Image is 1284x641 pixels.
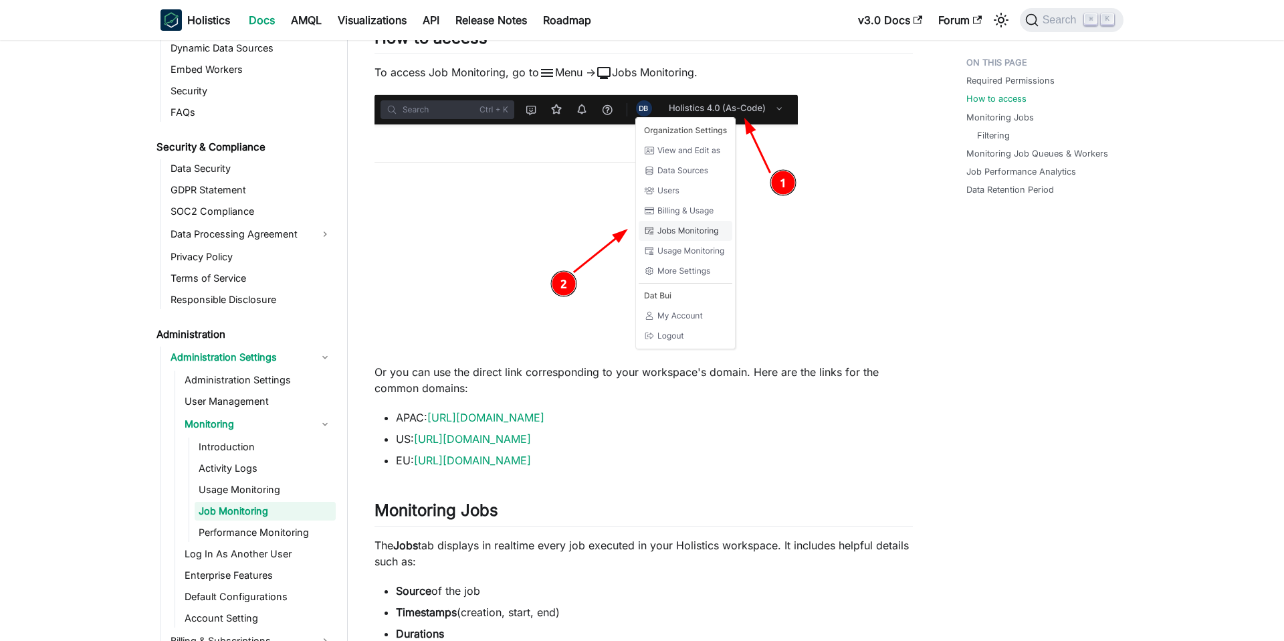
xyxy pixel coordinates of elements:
[393,539,418,552] strong: Jobs
[195,480,336,499] a: Usage Monitoring
[167,82,336,100] a: Security
[187,12,230,28] b: Holistics
[414,454,531,467] a: [URL][DOMAIN_NAME]
[374,28,913,54] h2: How to access
[447,9,535,31] a: Release Notes
[152,138,336,157] a: Security & Compliance
[167,290,336,309] a: Responsible Disclosure
[152,325,336,344] a: Administration
[1084,13,1097,25] kbd: ⌘
[977,129,1010,142] a: Filtering
[850,9,930,31] a: v3.0 Docs
[374,364,913,396] p: Or you can use the direct link corresponding to your workspace's domain. Here are the links for t...
[396,431,913,447] li: US:
[195,438,336,456] a: Introduction
[167,39,336,58] a: Dynamic Data Sources
[181,609,336,628] a: Account Setting
[396,606,457,619] strong: Timestamps
[414,432,531,446] a: [URL][DOMAIN_NAME]
[167,248,336,266] a: Privacy Policy
[181,587,336,606] a: Default Configurations
[415,9,447,31] a: API
[181,545,336,563] a: Log In As Another User
[1039,14,1085,26] span: Search
[181,414,336,435] a: Monitoring
[241,9,283,31] a: Docs
[966,74,1055,87] a: Required Permissions
[535,9,599,31] a: Roadmap
[396,604,913,620] li: (creation, start, end)
[396,584,431,598] strong: Source
[195,459,336,478] a: Activity Logs
[374,537,913,569] p: The tab displays in realtime every job executed in your Holistics workspace. It includes helpful ...
[167,202,336,221] a: SOC2 Compliance
[160,9,230,31] a: HolisticsHolistics
[147,40,348,641] nav: Docs sidebar
[181,371,336,389] a: Administration Settings
[167,60,336,79] a: Embed Workers
[1020,8,1123,32] button: Search (Command+K)
[195,502,336,521] a: Job Monitoring
[396,452,913,468] li: EU:
[930,9,990,31] a: Forum
[966,183,1054,196] a: Data Retention Period
[181,392,336,411] a: User Management
[167,181,336,199] a: GDPR Statement
[596,65,612,81] span: monitor
[167,347,336,368] a: Administration Settings
[966,165,1076,178] a: Job Performance Analytics
[427,411,544,424] a: [URL][DOMAIN_NAME]
[330,9,415,31] a: Visualizations
[1101,13,1114,25] kbd: K
[160,9,182,31] img: Holistics
[396,409,913,426] li: APAC:
[966,111,1034,124] a: Monitoring Jobs
[181,566,336,585] a: Enterprise Features
[966,92,1027,105] a: How to access
[283,9,330,31] a: AMQL
[167,269,336,288] a: Terms of Service
[374,64,913,82] p: To access Job Monitoring, go to Menu -> Jobs Monitoring.
[167,159,336,178] a: Data Security
[167,223,336,245] a: Data Processing Agreement
[966,147,1108,160] a: Monitoring Job Queues & Workers
[167,103,336,122] a: FAQs
[396,627,444,640] strong: Durations
[396,583,913,599] li: of the job
[990,9,1012,31] button: Switch between dark and light mode (currently light mode)
[539,65,555,81] span: menu
[195,523,336,542] a: Performance Monitoring
[374,500,913,526] h2: Monitoring Jobs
